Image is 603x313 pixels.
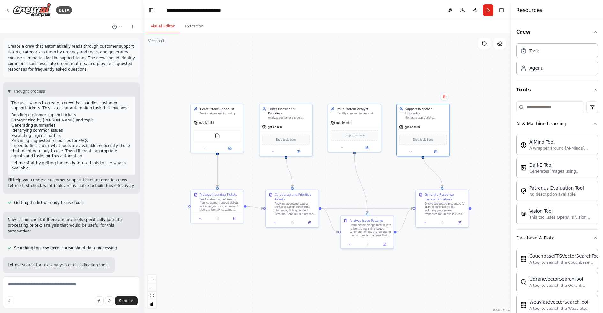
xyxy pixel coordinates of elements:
div: React Flow controls [148,275,156,308]
li: Identifying common issues [11,128,131,133]
span: gpt-4o-mini [336,121,351,125]
div: Process Incoming TicketsRead and extract information from customer support tickets in {ticket_sou... [190,190,244,223]
button: Execution [180,20,209,33]
button: AI & Machine Learning [516,115,598,132]
div: CouchbaseFTSVectorSearchTool [529,253,600,259]
g: Edge from 8582ec64-5100-4cf2-aa88-1069ece3a535 to af85c28c-4d2f-4ba0-8bcf-a4099b98ae65 [284,154,294,187]
div: BETA [56,6,72,14]
p: Let me search for text analysis or classification tools: [8,262,110,268]
button: Start a new chat [127,23,138,31]
div: AI & Machine Learning [516,132,598,229]
button: Click to speak your automation idea [105,296,114,305]
p: Now let me check if there are any tools specifically for data processing or text analysis that wo... [8,217,135,234]
div: QdrantVectorSearchTool [529,276,594,282]
div: AIMind Tool [529,139,594,145]
img: QdrantVectorSearchTool [520,279,527,285]
p: I need to first check what tools are available, especially those that might be ready to use. Then... [11,143,131,159]
div: Categorize and Prioritize Tickets [274,192,316,201]
button: No output available [208,216,227,221]
button: Open in side panel [302,220,317,225]
div: Ticket Intake SpecialistRead and process incoming customer support tickets from {ticket_source}, ... [190,104,244,153]
img: FileReadTool [215,133,220,138]
button: No output available [358,242,376,247]
button: Database & Data [516,230,598,246]
div: Agent [529,65,542,71]
span: Thought process [13,89,45,94]
button: ▼Thought process [8,89,45,94]
a: React Flow attribution [493,308,510,312]
p: Let me start by getting the ready-to-use tools to see what's available. [11,160,131,171]
div: Generate appropriate responses for customer support tickets, creating personalized replies for un... [405,116,447,120]
div: Task [529,48,539,54]
span: Searching tool csv excel spreadsheet data processing [14,246,117,251]
div: Support Response Generator [405,107,447,115]
button: Tools [516,81,598,99]
span: Drop tools here [345,133,364,137]
button: Visual Editor [145,20,180,33]
span: ▼ [8,89,11,94]
span: gpt-4o-mini [268,125,283,129]
div: Dall-E Tool [529,162,594,168]
div: Analyze processed support tickets to assign categories (Technical, Billing, Product, Account, Gen... [274,202,316,216]
button: zoom in [148,275,156,283]
div: Examine the categorized tickets to identify recurring issues, common themes, and emerging trends.... [349,223,391,237]
div: A wrapper around [AI-Minds]([URL][DOMAIN_NAME]). Useful for when you need answers to questions fr... [529,146,594,151]
p: I'll help you create a customer support ticket automation crew. Let me first check what tools are... [8,177,135,189]
img: WeaviateVectorSearchTool [520,302,527,308]
div: Version 1 [148,38,165,43]
div: Analyze Issue Patterns [349,218,383,223]
button: Open in side panel [452,220,467,225]
g: Edge from 0e062153-f9d7-43f3-ab1c-eefe7c55e55a to fa5dc4be-9691-445d-a6cc-4425146a3942 [352,154,369,213]
img: Logo [13,3,51,17]
span: Send [119,298,129,303]
div: Generate Response Recommendations [424,192,466,201]
button: No output available [433,220,451,225]
button: fit view [148,292,156,300]
div: Read and extract information from customer support tickets in {ticket_source}. Parse each ticket ... [200,198,241,211]
button: Upload files [95,296,104,305]
g: Edge from fa5dc4be-9691-445d-a6cc-4425146a3942 to 316d33c3-0872-4a2e-b231-afb22666162f [397,206,413,234]
span: Getting the list of ready-to-use tools [14,200,84,205]
button: zoom out [148,283,156,292]
div: Support Response GeneratorGenerate appropriate responses for customer support tickets, creating p... [396,104,450,156]
p: The user wants to create a crew that handles customer support tickets. This is a clear automation... [11,100,131,111]
div: Ticket Classifier & Prioritizer [268,107,309,115]
span: gpt-4o-mini [199,121,214,125]
button: Send [115,296,138,305]
div: A tool to search the Weaviate database for relevant information on internal documents. [529,306,594,311]
img: CouchbaseFTSVectorSearchTool [520,256,527,262]
div: Ticket Intake Specialist [200,107,241,111]
div: Identify common issues and recurring patterns across customer support tickets, detecting trends t... [337,112,378,115]
button: Open in side panel [355,145,379,150]
div: No description available [529,192,584,197]
button: toggle interactivity [148,300,156,308]
img: PatronusEvalTool [520,188,527,194]
span: gpt-4o-mini [405,125,420,129]
button: Hide left sidebar [147,6,156,15]
div: AI & Machine Learning [516,121,566,127]
button: Open in side panel [286,149,310,154]
p: Create a crew that automatically reads through customer support tickets, categorizes them by urge... [8,43,135,72]
span: Drop tools here [413,137,433,142]
div: Vision Tool [529,208,594,214]
button: Crew [516,23,598,41]
button: Open in side panel [227,216,242,221]
div: Issue Pattern AnalystIdentify common issues and recurring patterns across customer support ticket... [328,104,381,152]
div: A tool to search the Couchbase database for relevant information on internal documents. [529,260,600,265]
li: Reading customer support tickets [11,113,131,118]
button: Open in side panel [423,149,448,154]
button: Delete node [440,92,449,101]
div: Crew [516,41,598,81]
div: This tool uses OpenAI's Vision API to describe the contents of an image. [529,215,594,220]
div: Process Incoming Tickets [200,192,237,197]
div: A tool to search the Qdrant database for relevant information on internal documents. [529,283,594,288]
div: Analyze customer support tickets to categorize them by topic (technical, billing, product, accoun... [268,116,309,120]
button: Open in side panel [218,146,242,151]
button: Hide right sidebar [497,6,506,15]
div: Issue Pattern Analyst [337,107,378,111]
button: Switch to previous chat [109,23,125,31]
li: Escalating urgent matters [11,133,131,138]
img: DallETool [520,165,527,171]
textarea: To enrich screen reader interactions, please activate Accessibility in Grammarly extension settings [3,276,140,308]
div: WeaviateVectorSearchTool [529,299,594,305]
